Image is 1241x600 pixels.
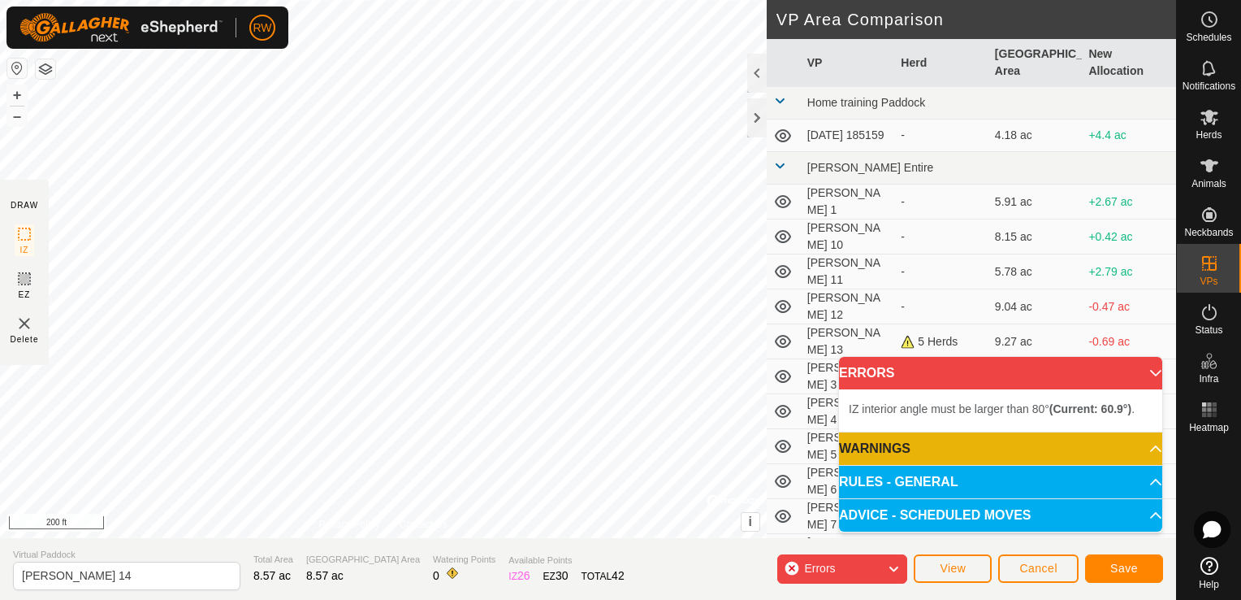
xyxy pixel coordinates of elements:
span: Home training Paddock [807,96,926,109]
td: 9.27 ac [988,324,1083,359]
span: ADVICE - SCHEDULED MOVES [839,509,1031,522]
td: 8.15 ac [988,220,1083,254]
div: - [901,298,982,315]
td: +2.79 ac [1082,254,1176,289]
div: - [901,127,982,144]
th: Herd [894,39,988,87]
td: [PERSON_NAME] 13 [801,324,895,359]
button: – [7,107,27,126]
td: -0.47 ac [1082,289,1176,324]
span: ERRORS [839,367,894,380]
td: [PERSON_NAME] 8 [801,534,895,569]
td: [PERSON_NAME] 1 [801,185,895,220]
span: VPs [1200,276,1217,286]
td: +0.89 ac [1082,534,1176,569]
a: Help [1177,550,1241,596]
th: VP [801,39,895,87]
span: Infra [1199,374,1218,384]
div: TOTAL [582,567,625,585]
img: Gallagher Logo [19,13,223,42]
th: New Allocation [1082,39,1176,87]
td: 7.68 ac [988,534,1083,569]
td: [PERSON_NAME] 10 [801,220,895,254]
div: IZ [508,567,530,585]
span: [GEOGRAPHIC_DATA] Area [306,553,420,567]
td: [PERSON_NAME] 12 [801,289,895,324]
p-accordion-content: ERRORS [839,389,1162,432]
span: Errors [804,562,835,575]
span: Schedules [1186,33,1231,42]
td: +4.4 ac [1082,120,1176,152]
span: Status [1195,325,1222,335]
button: + [7,85,27,105]
span: 8.57 ac [253,569,291,582]
td: [PERSON_NAME] 4 [801,394,895,429]
span: RW [253,20,271,37]
span: Cancel [1019,562,1057,575]
td: -0.69 ac [1082,324,1176,359]
button: Map Layers [36,59,55,79]
button: Save [1085,554,1163,583]
span: Heatmap [1189,423,1229,433]
div: DRAW [11,199,38,211]
span: 30 [556,569,569,582]
span: View [940,562,966,575]
p-accordion-header: WARNINGS [839,433,1162,465]
button: Reset Map [7,59,27,78]
span: [PERSON_NAME] Entire [807,161,934,174]
b: (Current: 60.9°) [1049,402,1131,415]
button: View [914,554,992,583]
td: 5.91 ac [988,185,1083,220]
span: EZ [19,289,31,301]
span: RULES - GENERAL [839,476,958,489]
div: - [901,193,982,211]
span: 0 [433,569,439,582]
span: Save [1110,562,1138,575]
span: Delete [11,333,39,346]
span: Total Area [253,553,293,567]
span: Notifications [1183,81,1235,91]
div: 5 Herds [901,333,982,350]
span: 42 [612,569,625,582]
span: 26 [517,569,530,582]
td: [PERSON_NAME] 3 [801,359,895,394]
td: 4.18 ac [988,120,1083,152]
img: VP [15,314,34,333]
td: +2.67 ac [1082,185,1176,220]
a: Privacy Policy [319,517,380,532]
span: Help [1199,580,1219,589]
p-accordion-header: ADVICE - SCHEDULED MOVES [839,499,1162,532]
td: 9.04 ac [988,289,1083,324]
span: WARNINGS [839,442,910,455]
td: [DATE] 185159 [801,120,895,152]
h2: VP Area Comparison [776,10,1176,29]
span: Watering Points [433,553,495,567]
th: [GEOGRAPHIC_DATA] Area [988,39,1083,87]
span: 8.57 ac [306,569,344,582]
span: Herds [1196,130,1222,140]
span: Animals [1191,179,1226,189]
td: 5.78 ac [988,254,1083,289]
td: [PERSON_NAME] 5 [801,429,895,464]
span: IZ interior angle must be larger than 80° . [849,402,1135,415]
a: Contact Us [400,517,448,532]
button: i [742,513,759,531]
span: i [749,515,752,528]
td: [PERSON_NAME] 7 [801,499,895,534]
div: EZ [543,567,569,585]
div: - [901,228,982,246]
p-accordion-header: RULES - GENERAL [839,466,1162,498]
button: Cancel [998,554,1079,583]
td: [PERSON_NAME] 11 [801,254,895,289]
span: IZ [20,244,29,256]
span: Neckbands [1184,228,1233,237]
p-accordion-header: ERRORS [839,357,1162,389]
td: [PERSON_NAME] 6 [801,464,895,499]
span: Available Points [508,554,624,567]
td: +0.42 ac [1082,220,1176,254]
div: - [901,263,982,280]
span: Virtual Paddock [13,548,240,562]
